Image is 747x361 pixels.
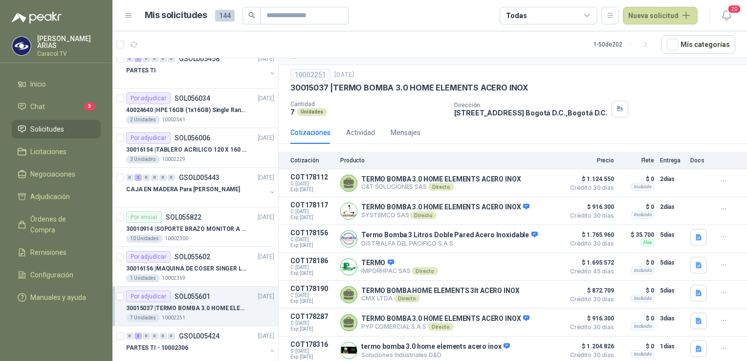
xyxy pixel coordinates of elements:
[290,285,334,293] p: COT178190
[361,267,438,275] p: IMPORHPAC SAS
[126,174,133,181] div: 0
[258,332,274,341] p: [DATE]
[175,135,210,141] p: SOL056006
[290,209,334,215] span: C: [DATE]
[341,259,357,275] img: Company Logo
[620,285,654,296] p: $ 0
[30,191,70,202] span: Adjudicación
[126,132,171,144] div: Por adjudicar
[341,203,357,219] img: Company Logo
[290,101,446,108] p: Cantidad
[248,12,255,19] span: search
[126,314,160,322] div: 7 Unidades
[428,323,454,331] div: Directo
[12,75,101,93] a: Inicio
[30,247,66,258] span: Remisiones
[258,94,274,103] p: [DATE]
[361,211,529,219] p: SYSTEMCO SAS
[126,92,171,104] div: Por adjudicar
[290,265,334,271] span: C: [DATE]
[290,127,330,138] div: Cotizaciones
[134,174,142,181] div: 2
[391,127,420,138] div: Mensajes
[623,7,698,24] button: Nueva solicitud
[12,187,101,206] a: Adjudicación
[660,157,684,164] p: Entrega
[361,175,521,183] p: TERMO BOMBA 3.0 HOME ELEMENTS ACERO INOX
[361,315,529,323] p: TERMO BOMBA 3.0 HOME ELEMENTS ACERO INOX
[660,229,684,241] p: 5 días
[290,257,334,265] p: COT178186
[454,109,608,117] p: [STREET_ADDRESS] Bogotá D.C. , Bogotá D.C.
[145,8,207,23] h1: Mis solicitudes
[126,274,160,282] div: 1 Unidades
[168,55,175,62] div: 0
[258,54,274,64] p: [DATE]
[361,231,538,240] p: Termo Bomba 3 Litros Doble Pared Acero Inoxidable
[12,97,101,116] a: Chat3
[175,95,210,102] p: SOL056034
[361,287,519,294] p: TERMO BOMBA HOME ELEMENTS 3lt ACERO INOX
[565,201,614,213] span: $ 916.300
[12,37,31,55] img: Company Logo
[290,83,528,93] p: 30015037 | TERMO BOMBA 3.0 HOME ELEMENTS ACERO INOX
[30,169,75,180] span: Negociaciones
[175,293,210,300] p: SOL055601
[565,269,614,274] span: Crédito 45 días
[30,101,45,112] span: Chat
[290,348,334,354] span: C: [DATE]
[361,203,529,212] p: TERMO BOMBA 3.0 HOME ELEMENTS ACERO INOX
[159,55,167,62] div: 0
[565,213,614,219] span: Crédito 30 días
[565,285,614,296] span: $ 872.709
[620,173,654,185] p: $ 0
[290,108,295,116] p: 7
[126,225,248,234] p: 30010914 | SOPORTE BRAZO MONITOR A ESCRITORIO NBF80
[258,173,274,182] p: [DATE]
[30,214,91,235] span: Órdenes de Compra
[126,172,276,203] a: 0 2 0 0 0 0 GSOL005443[DATE] CAJA EN MADERA Para [PERSON_NAME]
[290,229,334,237] p: COT178156
[290,187,334,193] span: Exp: [DATE]
[565,313,614,324] span: $ 916.300
[394,294,420,302] div: Directo
[179,174,220,181] p: GSOL005443
[290,298,334,304] span: Exp: [DATE]
[660,285,684,296] p: 5 días
[565,229,614,241] span: $ 1.765.960
[126,235,163,243] div: 10 Unidades
[631,211,654,219] div: Incluido
[134,333,142,339] div: 3
[12,165,101,183] a: Negociaciones
[126,55,133,62] div: 0
[290,326,334,332] span: Exp: [DATE]
[112,287,278,326] a: Por adjudicarSOL055601[DATE] 30015037 |TERMO BOMBA 3.0 HOME ELEMENTS ACERO INOX7 Unidades10002251
[151,174,158,181] div: 0
[341,231,357,247] img: Company Logo
[165,235,188,243] p: 10002300
[126,66,156,75] p: PARTES TI
[631,350,654,358] div: Incluido
[290,215,334,221] span: Exp: [DATE]
[620,229,654,241] p: $ 35.700
[258,292,274,301] p: [DATE]
[290,313,334,320] p: COT178287
[126,264,248,273] p: 30016156 | MAQUINA DE COSER SINGER LCD C5655
[84,103,95,111] span: 3
[258,252,274,262] p: [DATE]
[126,304,248,313] p: 30015037 | TERMO BOMBA 3.0 HOME ELEMENTS ACERO INOX
[112,89,278,128] a: Por adjudicarSOL056034[DATE] 40024640 |HPE 16GB (1x16GB) Single Rank x4 DDR4-24002 Unidades10002541
[143,174,150,181] div: 0
[565,340,614,352] span: $ 1.204.826
[30,292,86,303] span: Manuales y ayuda
[620,257,654,269] p: $ 0
[143,55,150,62] div: 0
[690,157,710,164] p: Docs
[661,35,735,54] button: Mís categorías
[290,320,334,326] span: C: [DATE]
[412,267,438,275] div: Directo
[290,69,330,81] div: 10002251
[290,340,334,348] p: COT178316
[179,333,220,339] p: GSOL005424
[37,35,101,49] p: [PERSON_NAME] ARIAS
